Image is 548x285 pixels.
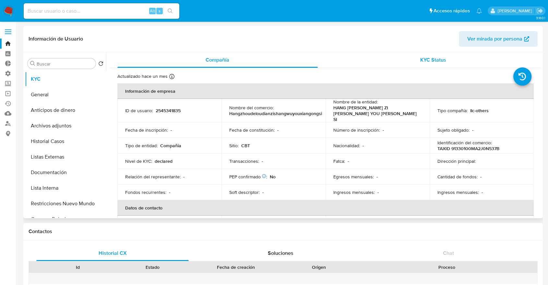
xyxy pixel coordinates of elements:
p: Compañia [160,143,181,148]
p: CBT [241,143,250,148]
p: Tipo compañía : [437,108,468,113]
div: Proceso [361,264,533,270]
p: Egresos mensuales : [333,174,374,180]
p: - [183,174,185,180]
p: marianela.tarsia@mercadolibre.com [497,8,534,14]
p: Número de inscripción : [333,127,380,133]
button: Historial Casos [25,134,106,149]
button: Archivos adjuntos [25,118,106,134]
p: - [376,174,378,180]
p: Email de contacto : [229,218,266,223]
button: Anticipos de dinero [25,102,106,118]
p: - [348,158,349,164]
p: Tipo de entidad : [125,143,158,148]
p: Identificación del comercio : [437,140,492,146]
button: KYC [25,71,106,87]
th: Información de empresa [117,83,534,99]
span: s [159,8,161,14]
p: - [383,127,384,133]
span: Ver mirada por persona [467,31,522,47]
p: - [363,143,364,148]
p: Ingresos mensuales : [333,189,375,195]
p: Sujeto obligado : [437,127,470,133]
button: Documentación [25,165,106,180]
div: Id [45,264,111,270]
div: Estado [120,264,185,270]
p: PEP confirmado : [229,174,267,180]
h1: Contactos [29,228,538,235]
p: Hangzhoudeloudianzishangwuyouxiangongsi [229,111,322,116]
p: declared [155,158,173,164]
div: Fecha de creación [195,264,277,270]
p: Nombre del comercio : [229,105,274,111]
p: - [171,127,172,133]
p: No [270,174,276,180]
p: - [472,127,473,133]
button: search-icon [163,6,177,16]
p: Nombre de la entidad : [333,99,378,105]
p: Transacciones : [229,158,259,164]
span: Soluciones [268,249,293,257]
a: Notificaciones [476,8,482,14]
button: Lista Interna [25,180,106,196]
div: Origen [286,264,352,270]
p: Relación del representante : [125,174,181,180]
button: Ver mirada por persona [459,31,538,47]
p: Fecha de constitución : [229,127,275,133]
input: Buscar usuario o caso... [24,7,179,15]
p: Sitio : [229,143,239,148]
p: TAXID 91330100MA2J0N537B [437,146,499,151]
p: Fecha de inscripción : [125,127,168,133]
button: Volver al orden por defecto [98,61,103,68]
p: llc-others [470,108,489,113]
p: ID de usuario : [125,108,153,113]
input: Buscar [37,61,93,67]
a: Salir [536,7,543,14]
button: Cruces y Relaciones [25,211,106,227]
button: Restricciones Nuevo Mundo [25,196,106,211]
h1: Información de Usuario [29,36,83,42]
span: Accesos rápidos [434,7,470,14]
button: Buscar [30,61,35,66]
p: Nacionalidad : [333,143,360,148]
button: Listas Externas [25,149,106,165]
th: Datos de contacto [117,200,534,216]
p: - [480,174,482,180]
p: Actualizado hace un mes [117,73,168,79]
p: - [262,189,264,195]
p: HANG [PERSON_NAME] ZI [PERSON_NAME] YOU [PERSON_NAME] SI [333,105,419,122]
p: - [377,189,379,195]
p: Dirección principal : [437,158,476,164]
p: 2545341835 [156,108,181,113]
p: - [277,127,279,133]
p: Ingresos mensuales : [437,189,479,195]
span: Chat [443,249,454,257]
button: General [25,87,106,102]
p: Soft descriptor : [229,189,260,195]
span: Compañía [206,56,229,64]
span: KYC Status [420,56,446,64]
p: - [169,189,170,195]
p: Fatca : [333,158,345,164]
span: Historial CX [99,249,127,257]
p: - [262,158,263,164]
p: Fondos recurrentes : [125,189,166,195]
span: Alt [150,8,155,14]
p: - [482,189,483,195]
p: Nivel de KYC : [125,158,152,164]
p: Cantidad de fondos : [437,174,478,180]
